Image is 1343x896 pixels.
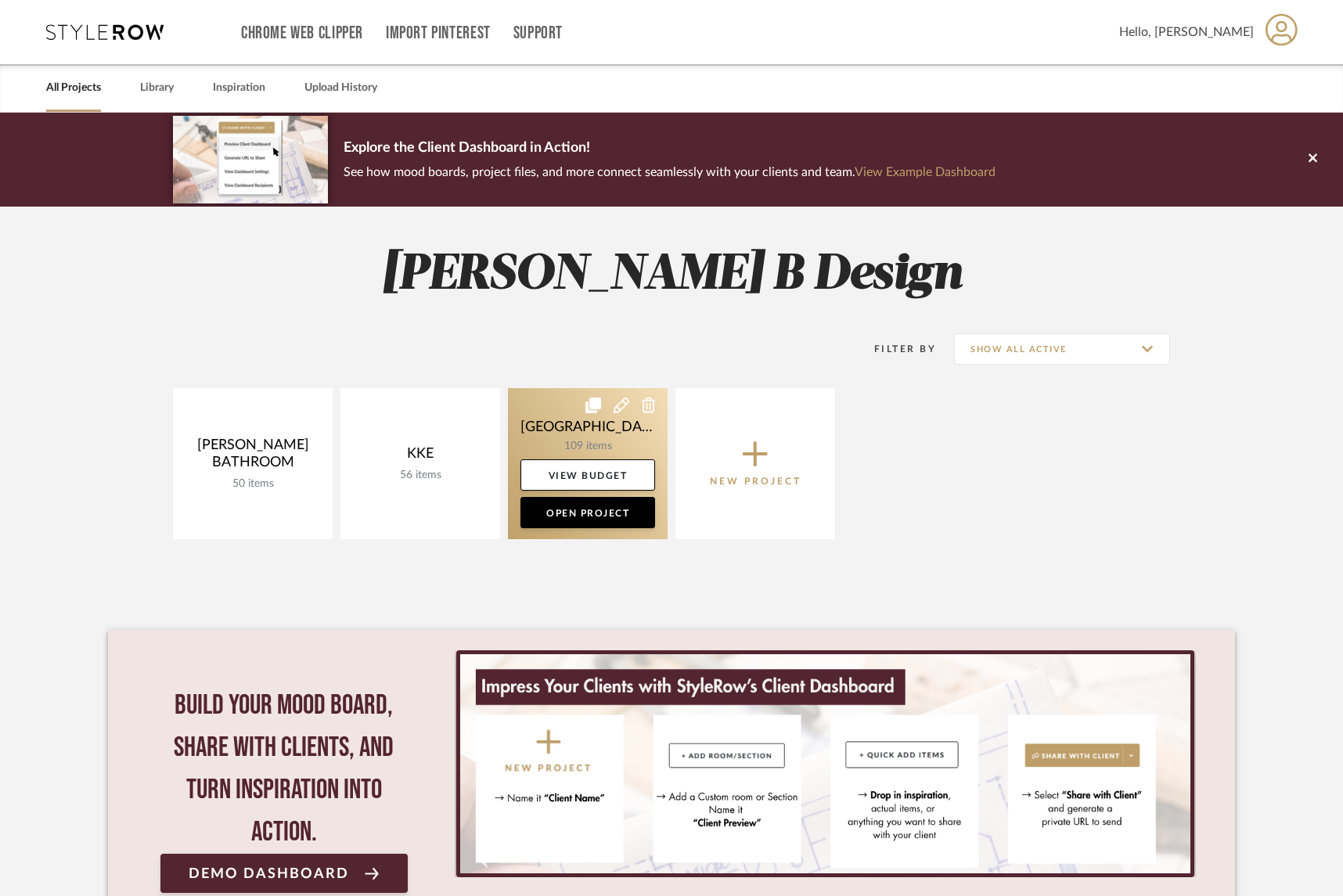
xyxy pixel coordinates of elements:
[1119,23,1254,41] span: Hello, [PERSON_NAME]
[855,166,996,178] a: View Example Dashboard
[160,854,408,893] a: Demo Dashboard
[353,469,488,482] div: 56 items
[304,77,377,99] a: Upload History
[854,341,936,357] div: Filter By
[160,685,408,854] div: Build your mood board, share with clients, and turn inspiration into action.
[173,116,328,203] img: d5d033c5-7b12-40c2-a960-1ecee1989c38.png
[241,27,363,40] a: Chrome Web Clipper
[710,473,801,489] p: New Project
[520,497,655,528] a: Open Project
[140,77,174,99] a: Library
[386,27,491,40] a: Import Pinterest
[344,136,996,161] p: Explore the Client Dashboard in Action!
[46,77,101,99] a: All Projects
[353,445,488,469] div: KKE
[185,437,320,477] div: [PERSON_NAME] BATHROOM
[455,650,1196,877] div: 0
[189,866,349,881] span: Demo Dashboard
[513,27,563,40] a: Support
[213,77,265,99] a: Inspiration
[344,161,996,183] p: See how mood boards, project files, and more connect seamlessly with your clients and team.
[185,477,320,491] div: 50 items
[675,388,835,539] button: New Project
[460,654,1190,873] img: StyleRow_Client_Dashboard_Banner__1_.png
[108,246,1235,304] h2: [PERSON_NAME] B Design
[520,459,655,491] a: View Budget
